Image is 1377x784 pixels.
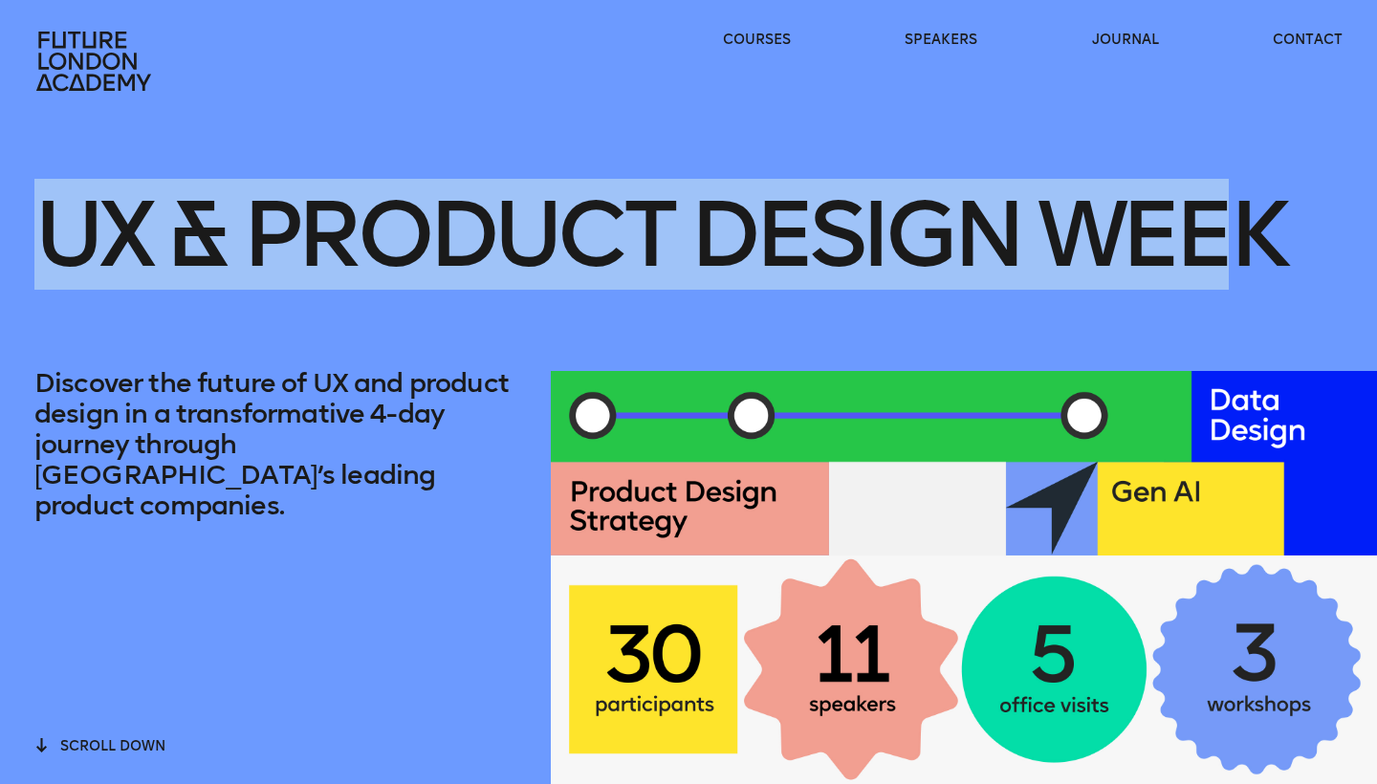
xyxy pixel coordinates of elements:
[1273,31,1343,50] a: contact
[905,31,977,50] a: speakers
[1092,31,1159,50] a: journal
[723,31,791,50] a: courses
[60,738,165,754] span: scroll down
[34,131,1283,338] h1: UX & Product Design Week
[34,735,165,756] button: scroll down
[34,368,516,521] p: Discover the future of UX and product design in a transformative 4-day journey through [GEOGRAPHI...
